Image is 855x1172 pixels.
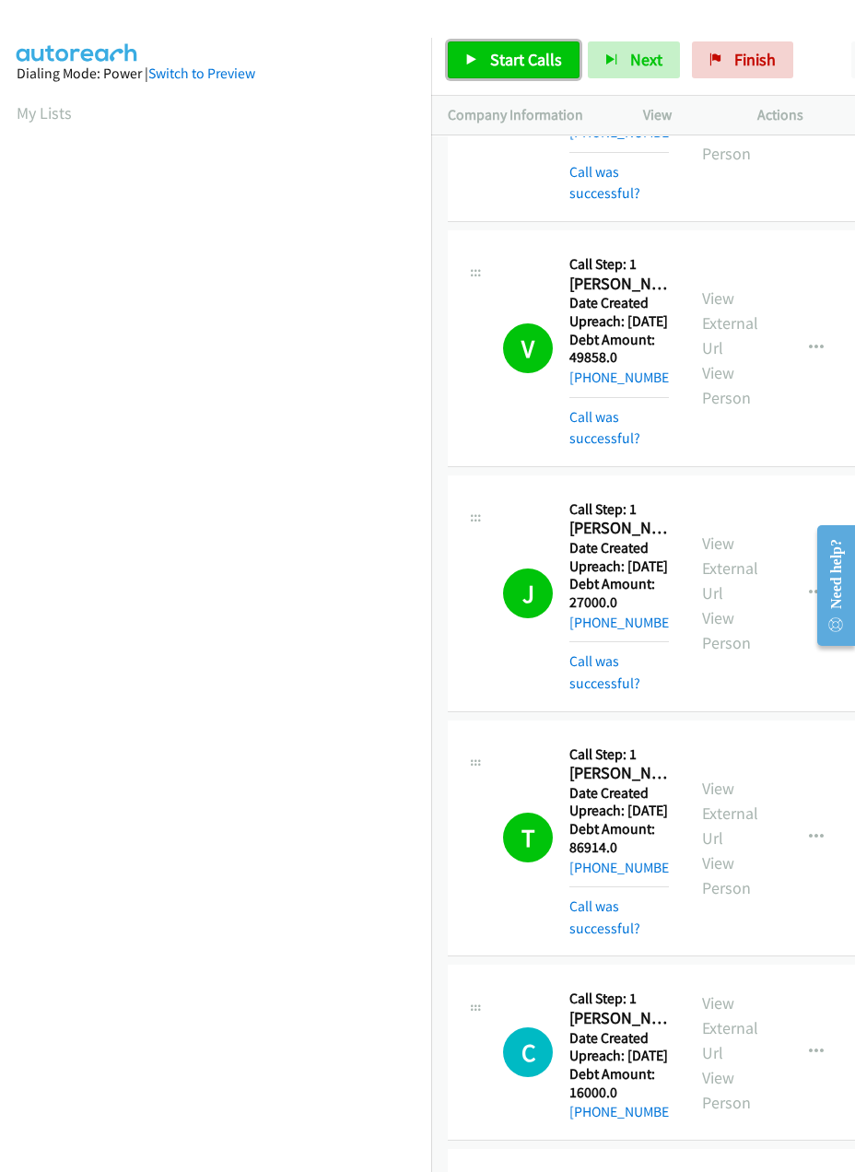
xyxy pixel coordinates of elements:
[503,1027,553,1077] h1: C
[569,1065,669,1101] h5: Debt Amount: 16000.0
[569,1103,682,1120] a: [PHONE_NUMBER]
[569,820,669,856] h5: Debt Amount: 86914.0
[569,518,669,539] h2: [PERSON_NAME]
[569,274,669,295] h2: [PERSON_NAME]
[569,859,682,876] a: [PHONE_NUMBER]
[503,1027,553,1077] div: The call is yet to be attempted
[569,331,669,367] h5: Debt Amount: 49858.0
[757,104,838,126] p: Actions
[702,992,758,1063] a: View External Url
[702,607,751,653] a: View Person
[802,512,855,659] iframe: Resource Center
[734,49,776,70] span: Finish
[569,1008,669,1029] h2: [PERSON_NAME] - Credit Card
[569,539,669,575] h5: Date Created Upreach: [DATE]
[643,104,724,126] p: View
[148,64,255,82] a: Switch to Preview
[702,362,751,408] a: View Person
[490,49,562,70] span: Start Calls
[569,294,669,330] h5: Date Created Upreach: [DATE]
[503,568,553,618] h1: J
[630,49,662,70] span: Next
[503,323,553,373] h1: V
[569,745,669,764] h5: Call Step: 1
[569,575,669,611] h5: Debt Amount: 27000.0
[569,369,682,386] a: [PHONE_NUMBER]
[702,778,758,849] a: View External Url
[692,41,793,78] a: Finish
[702,852,751,898] a: View Person
[569,897,640,937] a: Call was successful?
[588,41,680,78] button: Next
[569,763,669,784] h2: [PERSON_NAME]
[569,1029,669,1065] h5: Date Created Upreach: [DATE]
[569,990,669,1008] h5: Call Step: 1
[17,63,415,85] div: Dialing Mode: Power |
[503,813,553,862] h1: T
[569,652,640,692] a: Call was successful?
[702,533,758,604] a: View External Url
[569,500,669,519] h5: Call Step: 1
[702,118,751,164] a: View Person
[569,784,669,820] h5: Date Created Upreach: [DATE]
[17,102,72,123] a: My Lists
[702,1067,751,1113] a: View Person
[569,255,669,274] h5: Call Step: 1
[17,142,431,1017] iframe: Dialpad
[702,287,758,358] a: View External Url
[569,408,640,448] a: Call was successful?
[448,104,610,126] p: Company Information
[448,41,580,78] a: Start Calls
[569,614,682,631] a: [PHONE_NUMBER]
[569,163,640,203] a: Call was successful?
